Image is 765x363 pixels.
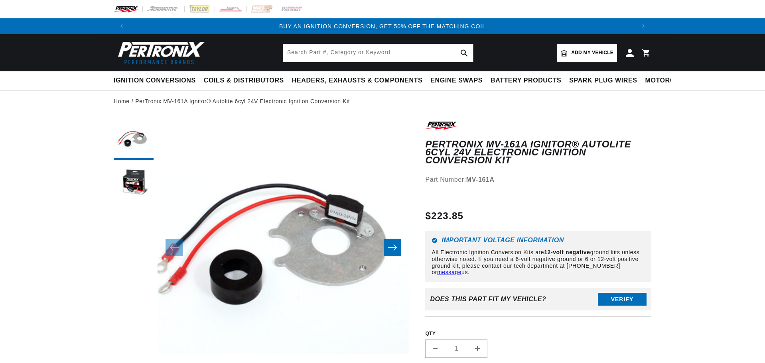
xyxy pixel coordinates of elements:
[430,296,546,303] div: Does This part fit My vehicle?
[635,18,651,34] button: Translation missing: en.sections.announcements.next_announcement
[432,249,645,276] p: All Electronic Ignition Conversion Kits are ground kits unless otherwise noted. If you need a 6-v...
[130,22,635,31] div: Announcement
[114,164,154,204] button: Load image 2 in gallery view
[425,209,463,223] span: $223.85
[114,71,200,90] summary: Ignition Conversions
[114,18,130,34] button: Translation missing: en.sections.announcements.previous_announcement
[641,71,697,90] summary: Motorcycle
[565,71,641,90] summary: Spark Plug Wires
[130,22,635,31] div: 1 of 3
[425,175,651,185] div: Part Number:
[598,293,647,306] button: Verify
[455,44,473,62] button: search button
[166,239,183,256] button: Slide left
[437,269,461,275] a: message
[114,97,130,106] a: Home
[283,44,473,62] input: Search Part #, Category or Keyword
[135,97,350,106] a: PerTronix MV-161A Ignitor® Autolite 6cyl 24V Electronic Ignition Conversion Kit
[491,77,561,85] span: Battery Products
[569,77,637,85] span: Spark Plug Wires
[200,71,288,90] summary: Coils & Distributors
[114,97,651,106] nav: breadcrumbs
[292,77,422,85] span: Headers, Exhausts & Components
[645,77,693,85] span: Motorcycle
[426,71,487,90] summary: Engine Swaps
[571,49,613,57] span: Add my vehicle
[487,71,565,90] summary: Battery Products
[466,176,495,183] strong: MV-161A
[114,39,205,67] img: Pertronix
[425,330,651,337] label: QTY
[114,77,196,85] span: Ignition Conversions
[432,237,645,243] h6: Important Voltage Information
[94,18,671,34] slideshow-component: Translation missing: en.sections.announcements.announcement_bar
[204,77,284,85] span: Coils & Distributors
[288,71,426,90] summary: Headers, Exhausts & Components
[114,120,154,160] button: Load image 1 in gallery view
[279,23,486,29] a: BUY AN IGNITION CONVERSION, GET 50% OFF THE MATCHING COIL
[557,44,617,62] a: Add my vehicle
[384,239,401,256] button: Slide right
[430,77,483,85] span: Engine Swaps
[425,140,651,165] h1: PerTronix MV-161A Ignitor® Autolite 6cyl 24V Electronic Ignition Conversion Kit
[544,249,590,255] strong: 12-volt negative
